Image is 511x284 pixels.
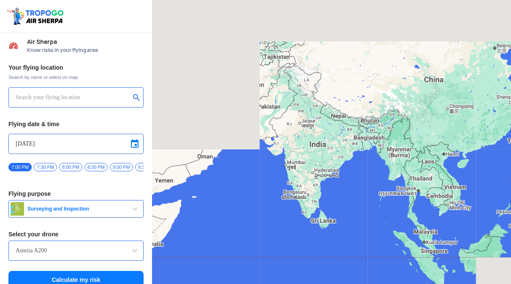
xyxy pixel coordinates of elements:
span: Surveying and Inspection [24,206,130,212]
img: ic_tgdronemaps.svg [6,6,66,26]
input: Search by name or Brand [16,246,136,256]
span: 7:30 PM [34,163,57,171]
h3: Select your drone [8,231,144,237]
span: Air Sherpa [27,38,144,45]
span: 9:30 PM [135,163,158,171]
span: Search by name or select on map [8,74,144,81]
input: Search your flying location [16,92,130,103]
span: 9:00 PM [110,163,133,171]
button: Surveying and Inspection [8,200,144,218]
span: 8:00 PM [59,163,82,171]
span: 7:00 PM [8,163,32,171]
span: 8:30 PM [84,163,108,171]
img: survey.png [11,202,24,216]
input: Select Date [16,139,136,149]
h3: Flying purpose [8,191,144,197]
span: Know risks in your flying area [27,47,144,54]
img: Risk Scores [8,41,19,51]
h3: Flying date & time [8,121,144,127]
h3: Your flying location [8,65,144,70]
